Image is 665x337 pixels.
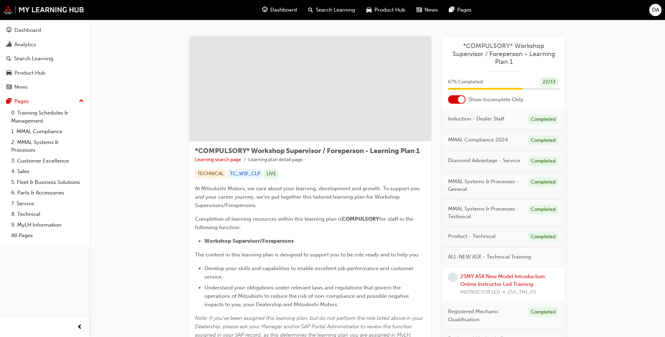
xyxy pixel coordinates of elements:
span: Completion of learning resources within this learning plan is [195,216,342,222]
span: 25A_TMI_FO [508,288,536,296]
span: At Mitsubishi Motors, we care about your learning, development and growth. To support you and you... [195,185,421,208]
span: Product - Technical [448,232,496,240]
div: Completed [528,178,558,187]
div: Dashboard [14,26,41,34]
a: 7. Service [8,198,87,209]
a: 5. Fleet & Business Solutions [8,177,87,188]
span: The content in this learning plan is designed to support you to be role ready and to help you: [195,252,420,258]
span: *COMPULSORY* Workshop Supervisor / Foreperson - Learning Plan 1 [195,147,420,155]
div: Product Hub [14,69,45,77]
a: Dashboard [3,24,87,37]
div: Completed [528,232,558,242]
a: All Pages [8,230,87,241]
div: LIVE [264,169,279,179]
div: News [14,83,28,91]
a: 6. Parts & Accessories [8,187,87,198]
span: up-icon [79,97,84,106]
button: Pages [3,95,87,108]
span: INSTRUCTOR LED [460,288,500,296]
img: mmal [4,5,84,14]
span: Diamond Advantage - Service [448,157,520,165]
a: 3. Customer Excellence [8,156,87,166]
span: pages-icon [449,6,454,14]
span: news-icon [416,6,422,14]
a: 0. Training Schedules & Management [8,108,87,126]
span: Develop your skills and capabilities to enable excellent job performance and customer service. [204,265,415,280]
span: chart-icon [6,42,12,48]
a: News [3,81,87,94]
a: pages-iconPages [443,3,477,17]
span: pages-icon [6,98,12,105]
span: Understand your obligations under relevant laws and regulations that govern the operations of Mit... [204,284,410,308]
a: car-iconProduct Hub [361,3,411,17]
a: Analytics [3,38,87,51]
a: 9. MyLH Information [8,220,87,231]
span: Registered Mechanic Qualification [448,308,523,323]
div: Analytics [14,41,36,49]
div: Completed [528,157,558,166]
span: search-icon [308,6,313,14]
li: Learning plan detail page [248,156,303,164]
a: news-iconNews [411,3,443,17]
a: 2. MMAL Systems & Processes [8,137,87,156]
span: News [425,6,438,14]
span: COMPULSORY [342,216,379,222]
span: Dashboard [270,6,297,14]
div: TC_WSF_CLP [228,169,263,179]
div: Search Learning [14,55,53,63]
div: Pages [14,97,29,105]
span: car-icon [366,6,372,14]
div: TECHNICAL [195,169,226,179]
div: Completed [528,308,558,317]
a: Search Learning [3,52,87,65]
a: 25MY ASX New Model Introduction: Online Instructor Led Training [460,273,546,288]
a: Learning search page [195,157,241,163]
span: news-icon [6,84,12,90]
div: Completed [528,115,558,124]
span: for staff in the following function: [195,216,415,231]
span: guage-icon [262,6,267,14]
div: 22 / 33 [540,77,558,87]
a: search-iconSearch Learning [303,3,361,17]
span: MMAL Systems & Processes - General [448,178,523,193]
div: Completed [528,136,558,145]
button: DashboardAnalyticsSearch LearningProduct HubNews [3,22,87,95]
span: learningRecordVerb_NONE-icon [448,273,457,282]
span: Product Hub [374,6,405,14]
span: prev-icon [77,323,82,332]
span: Induction - Dealer Staff [448,115,504,123]
a: 1. MMAL Compliance [8,126,87,137]
span: 67 % Completed [448,78,483,86]
span: ALL-NEW ASX - Technical Training [448,253,531,261]
span: Workshop Supervisor/Forepersons [204,238,294,244]
span: search-icon [6,56,11,62]
a: Product Hub [3,67,87,80]
span: MMAL Compliance 2024 [448,136,508,144]
span: guage-icon [6,27,12,34]
span: car-icon [6,70,12,76]
a: 8. Technical [8,209,87,220]
span: Pages [457,6,471,14]
a: 4. Sales [8,166,87,177]
a: *COMPULSORY* Workshop Supervisor / Foreperson - Learning Plan 1 [448,42,559,66]
a: guage-iconDashboard [257,3,303,17]
span: MMAL Systems & Processes - Technical [448,205,523,221]
span: Search Learning [316,6,355,14]
span: Show Incomplete Only [468,96,523,104]
span: DA [652,6,659,14]
div: Completed [528,205,558,214]
button: DA [649,4,661,16]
